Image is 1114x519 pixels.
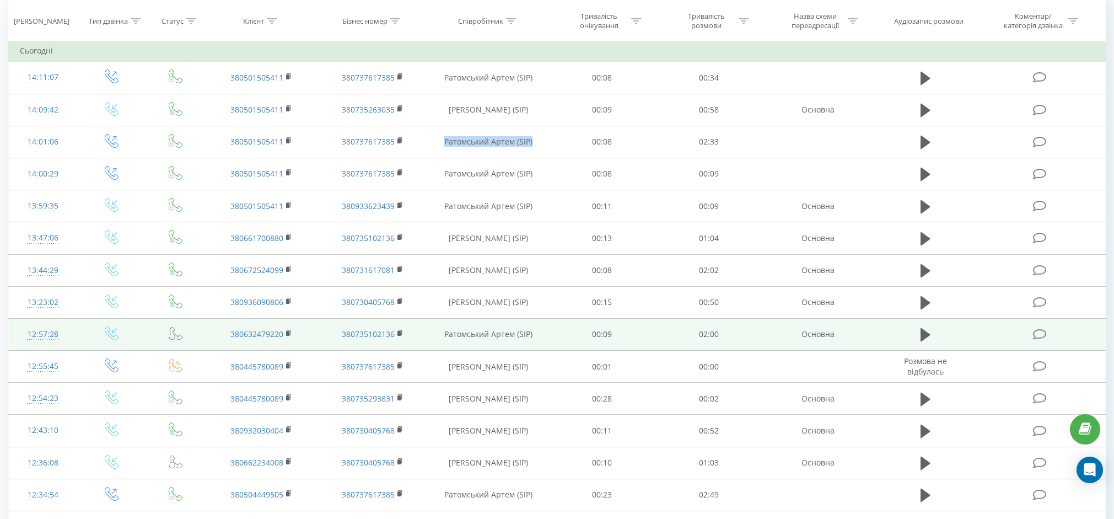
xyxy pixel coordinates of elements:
td: 00:08 [548,254,655,286]
div: 14:01:06 [20,131,66,153]
div: 12:54:23 [20,388,66,409]
div: 13:44:29 [20,260,66,281]
a: 380735102136 [342,233,395,243]
td: Основна [762,447,874,479]
div: Аудіозапис розмови [894,16,964,25]
a: 380735263035 [342,104,395,115]
div: Статус [162,16,184,25]
td: Ратомський Артем (SIP) [428,62,548,94]
span: Розмова не відбулась [904,356,947,376]
td: 00:08 [548,62,655,94]
td: Основна [762,222,874,254]
a: 380445780089 [230,393,283,404]
td: Сьогодні [9,40,1106,62]
a: 380672524099 [230,265,283,275]
div: Клієнт [243,16,264,25]
a: 380504449505 [230,489,283,500]
a: 380501505411 [230,168,283,179]
div: Співробітник [458,16,503,25]
td: 00:15 [548,286,655,318]
div: 13:23:02 [20,292,66,313]
td: 02:02 [655,254,762,286]
div: Тип дзвінка [89,16,128,25]
td: Основна [762,94,874,126]
td: [PERSON_NAME] (SIP) [428,351,548,383]
a: 380445780089 [230,361,283,372]
td: 00:11 [548,415,655,447]
a: 380932030404 [230,425,283,436]
div: Тривалість очікування [569,12,628,30]
td: 00:11 [548,190,655,222]
a: 380933623439 [342,201,395,211]
a: 380501505411 [230,136,283,147]
div: Бізнес номер [342,16,388,25]
td: 00:28 [548,383,655,415]
td: [PERSON_NAME] (SIP) [428,383,548,415]
a: 380501505411 [230,72,283,83]
td: Ратомський Артем (SIP) [428,158,548,190]
td: Основна [762,254,874,286]
div: Назва схеми переадресації [786,12,845,30]
td: 00:08 [548,126,655,158]
div: 12:36:08 [20,452,66,474]
div: Тривалість розмови [677,12,736,30]
a: 380735102136 [342,329,395,339]
td: Основна [762,383,874,415]
a: 380737617385 [342,168,395,179]
a: 380735293831 [342,393,395,404]
a: 380737617385 [342,72,395,83]
td: 00:23 [548,479,655,511]
div: 14:09:42 [20,99,66,121]
a: 380662234008 [230,457,283,468]
td: 00:01 [548,351,655,383]
a: 380730405768 [342,457,395,468]
td: 00:09 [548,318,655,350]
td: 00:08 [548,158,655,190]
td: 00:02 [655,383,762,415]
td: [PERSON_NAME] (SIP) [428,94,548,126]
td: [PERSON_NAME] (SIP) [428,222,548,254]
td: 02:33 [655,126,762,158]
a: 380730405768 [342,297,395,307]
a: 380936090806 [230,297,283,307]
a: 380730405768 [342,425,395,436]
a: 380501505411 [230,104,283,115]
td: Ратомський Артем (SIP) [428,126,548,158]
td: 02:00 [655,318,762,350]
td: Основна [762,286,874,318]
div: 12:57:28 [20,324,66,345]
div: Open Intercom Messenger [1077,457,1103,483]
td: Основна [762,415,874,447]
div: 13:47:06 [20,227,66,249]
a: 380661700880 [230,233,283,243]
td: Ратомський Артем (SIP) [428,479,548,511]
a: 380731617081 [342,265,395,275]
td: Ратомський Артем (SIP) [428,318,548,350]
a: 380737617385 [342,489,395,500]
td: Основна [762,318,874,350]
td: 01:04 [655,222,762,254]
a: 380501505411 [230,201,283,211]
td: 00:09 [548,94,655,126]
td: 00:10 [548,447,655,479]
div: 12:34:54 [20,484,66,506]
td: Основна [762,190,874,222]
div: 12:55:45 [20,356,66,377]
td: [PERSON_NAME] (SIP) [428,447,548,479]
a: 380737617385 [342,136,395,147]
td: 01:03 [655,447,762,479]
td: [PERSON_NAME] (SIP) [428,286,548,318]
td: 00:13 [548,222,655,254]
td: [PERSON_NAME] (SIP) [428,254,548,286]
td: 00:58 [655,94,762,126]
td: 00:50 [655,286,762,318]
td: 00:09 [655,158,762,190]
div: Коментар/категорія дзвінка [1001,12,1065,30]
td: 00:00 [655,351,762,383]
div: [PERSON_NAME] [14,16,69,25]
div: 13:59:35 [20,195,66,217]
a: 380632479220 [230,329,283,339]
td: [PERSON_NAME] (SIP) [428,415,548,447]
div: 14:00:29 [20,163,66,185]
td: 02:49 [655,479,762,511]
